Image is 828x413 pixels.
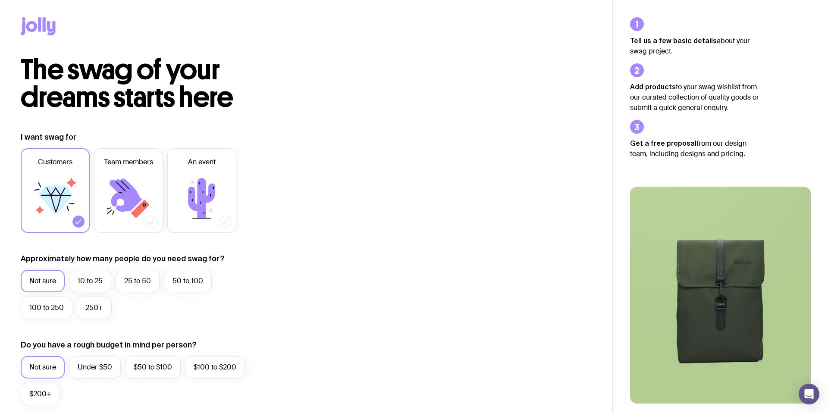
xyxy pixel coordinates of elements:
[164,270,212,292] label: 50 to 100
[630,83,676,91] strong: Add products
[21,356,65,379] label: Not sure
[630,37,717,44] strong: Tell us a few basic details
[21,340,197,350] label: Do you have a rough budget in mind per person?
[38,157,72,167] span: Customers
[77,297,112,319] label: 250+
[630,81,759,113] p: to your swag wishlist from our curated collection of quality goods or submit a quick general enqu...
[125,356,181,379] label: $50 to $100
[104,157,153,167] span: Team members
[630,35,759,56] p: about your swag project.
[21,53,233,114] span: The swag of your dreams starts here
[188,157,216,167] span: An event
[21,297,72,319] label: 100 to 250
[21,132,76,142] label: I want swag for
[630,138,759,159] p: from our design team, including designs and pricing.
[69,356,121,379] label: Under $50
[21,270,65,292] label: Not sure
[630,139,696,147] strong: Get a free proposal
[116,270,160,292] label: 25 to 50
[21,383,60,405] label: $200+
[185,356,245,379] label: $100 to $200
[21,253,225,264] label: Approximately how many people do you need swag for?
[69,270,111,292] label: 10 to 25
[799,384,819,404] div: Open Intercom Messenger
